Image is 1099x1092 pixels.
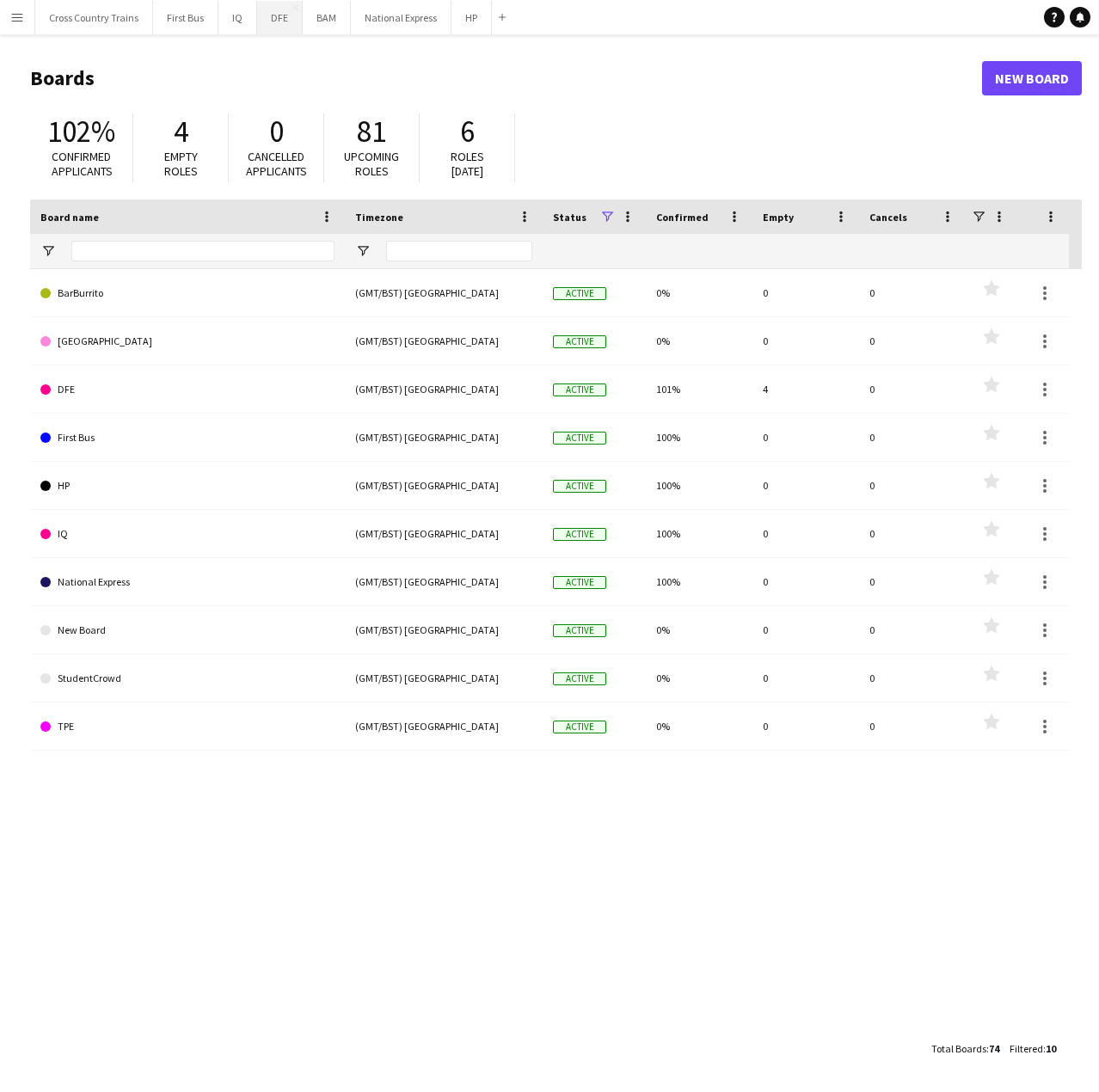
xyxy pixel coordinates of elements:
input: Timezone Filter Input [386,241,532,261]
span: Active [553,335,606,348]
div: 0 [752,462,859,509]
span: Active [553,528,606,541]
div: 0 [859,269,966,316]
div: 0 [752,269,859,316]
div: 0 [752,317,859,365]
a: DFE [40,365,335,414]
a: [GEOGRAPHIC_DATA] [40,317,335,365]
div: (GMT/BST) [GEOGRAPHIC_DATA] [345,702,543,750]
div: (GMT/BST) [GEOGRAPHIC_DATA] [345,558,543,605]
span: Board name [40,211,99,224]
a: IQ [40,510,335,558]
span: 102% [47,113,115,150]
span: 0 [269,113,284,150]
button: HP [451,1,492,34]
span: Upcoming roles [344,149,399,179]
button: National Express [351,1,451,34]
span: Active [553,383,606,396]
div: : [931,1032,999,1065]
span: Active [553,432,606,445]
div: 0% [646,702,752,750]
div: (GMT/BST) [GEOGRAPHIC_DATA] [345,654,543,702]
div: 0 [859,558,966,605]
span: Cancelled applicants [246,149,307,179]
span: Cancels [869,211,907,224]
div: 0 [859,317,966,365]
div: 0% [646,654,752,702]
span: Filtered [1010,1042,1043,1055]
a: StudentCrowd [40,654,335,702]
div: 0% [646,606,752,653]
h1: Boards [30,65,982,91]
div: 100% [646,414,752,461]
div: (GMT/BST) [GEOGRAPHIC_DATA] [345,414,543,461]
span: Empty roles [164,149,198,179]
span: Confirmed applicants [52,149,113,179]
div: 0 [859,510,966,557]
div: (GMT/BST) [GEOGRAPHIC_DATA] [345,606,543,653]
a: New Board [40,606,335,654]
span: 4 [174,113,188,150]
span: Active [553,576,606,589]
button: First Bus [153,1,218,34]
div: 0 [752,654,859,702]
span: 81 [357,113,386,150]
div: 0 [859,654,966,702]
div: 4 [752,365,859,413]
a: National Express [40,558,335,606]
button: Cross Country Trains [35,1,153,34]
div: 0 [859,365,966,413]
button: Open Filter Menu [40,243,56,259]
input: Board name Filter Input [71,241,335,261]
span: Status [553,211,586,224]
div: 0 [859,606,966,653]
div: 0% [646,317,752,365]
div: 0 [752,606,859,653]
div: 0 [859,702,966,750]
span: Active [553,672,606,685]
span: 6 [460,113,475,150]
div: (GMT/BST) [GEOGRAPHIC_DATA] [345,510,543,557]
div: 0 [752,558,859,605]
span: 74 [989,1042,999,1055]
div: : [1010,1032,1056,1065]
span: Active [553,624,606,637]
div: (GMT/BST) [GEOGRAPHIC_DATA] [345,462,543,509]
span: 10 [1046,1042,1056,1055]
div: 0 [859,414,966,461]
div: 0% [646,269,752,316]
button: IQ [218,1,257,34]
span: Active [553,721,606,733]
button: DFE [257,1,303,34]
a: BarBurrito [40,269,335,317]
span: Active [553,480,606,493]
div: 0 [859,462,966,509]
div: 0 [752,510,859,557]
div: 0 [752,702,859,750]
span: Empty [763,211,794,224]
div: 0 [752,414,859,461]
span: Active [553,287,606,300]
button: BAM [303,1,351,34]
a: New Board [982,61,1082,95]
button: Open Filter Menu [355,243,371,259]
span: Roles [DATE] [451,149,484,179]
a: HP [40,462,335,510]
div: 100% [646,558,752,605]
div: (GMT/BST) [GEOGRAPHIC_DATA] [345,269,543,316]
div: (GMT/BST) [GEOGRAPHIC_DATA] [345,365,543,413]
a: First Bus [40,414,335,462]
div: 101% [646,365,752,413]
span: Confirmed [656,211,709,224]
span: Total Boards [931,1042,986,1055]
a: TPE [40,702,335,751]
div: 100% [646,510,752,557]
div: (GMT/BST) [GEOGRAPHIC_DATA] [345,317,543,365]
div: 100% [646,462,752,509]
span: Timezone [355,211,403,224]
